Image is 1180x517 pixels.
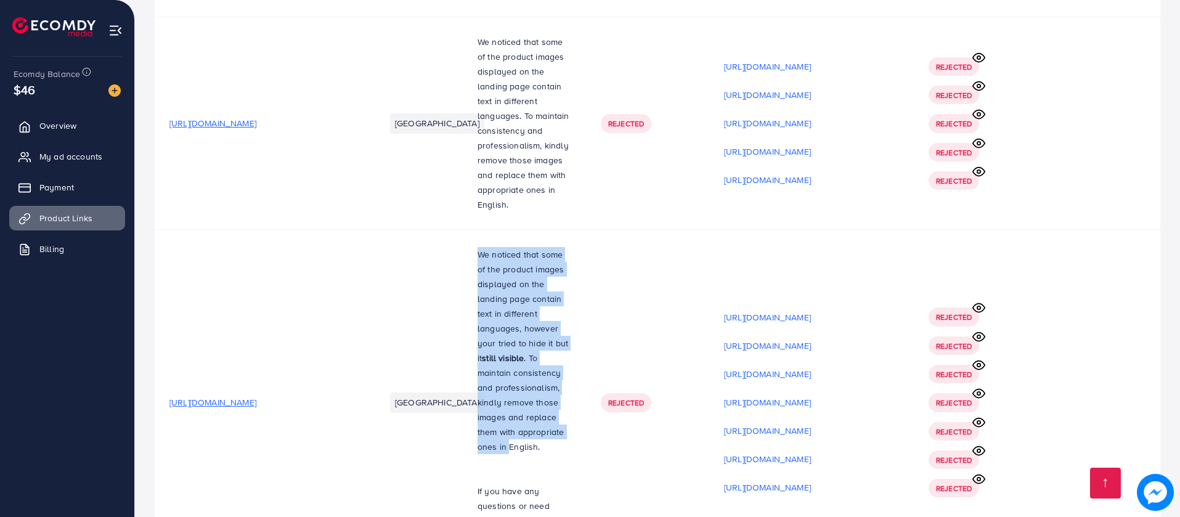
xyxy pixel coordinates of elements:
span: Rejected [936,118,972,129]
p: [URL][DOMAIN_NAME] [724,423,811,438]
span: [URL][DOMAIN_NAME] [169,117,256,129]
span: Rejected [936,397,972,408]
p: We noticed that some of the product images displayed on the landing page contain text in differen... [478,35,571,212]
span: Rejected [936,147,972,158]
span: Rejected [936,341,972,351]
a: Billing [9,237,125,261]
span: We noticed that some of the product images displayed on the landing page contain text in differen... [478,248,568,364]
p: [URL][DOMAIN_NAME] [724,338,811,353]
img: logo [12,17,96,36]
span: Rejected [936,483,972,494]
img: image [1137,474,1174,511]
span: Rejected [608,397,644,408]
span: Rejected [936,369,972,380]
a: Payment [9,175,125,200]
span: Rejected [936,62,972,72]
a: My ad accounts [9,144,125,169]
span: [URL][DOMAIN_NAME] [169,396,256,409]
img: image [108,84,121,97]
p: [URL][DOMAIN_NAME] [724,310,811,325]
p: [URL][DOMAIN_NAME] [724,367,811,381]
li: [GEOGRAPHIC_DATA] [390,393,484,412]
a: Overview [9,113,125,138]
p: [URL][DOMAIN_NAME] [724,173,811,187]
img: menu [108,23,123,38]
li: [GEOGRAPHIC_DATA] [390,113,484,133]
span: Billing [39,243,64,255]
span: Product Links [39,212,92,224]
span: Ecomdy Balance [14,68,80,80]
p: [URL][DOMAIN_NAME] [724,88,811,102]
p: [URL][DOMAIN_NAME] [724,395,811,410]
span: Payment [39,181,74,193]
span: Rejected [936,90,972,100]
span: Rejected [936,312,972,322]
span: $46 [14,81,35,99]
p: [URL][DOMAIN_NAME] [724,144,811,159]
p: [URL][DOMAIN_NAME] [724,116,811,131]
span: Rejected [608,118,644,129]
span: My ad accounts [39,150,102,163]
span: . To maintain consistency and professionalism, kindly remove those images and replace them with a... [478,352,564,453]
p: [URL][DOMAIN_NAME] [724,59,811,74]
strong: still visible [482,352,524,364]
p: [URL][DOMAIN_NAME] [724,480,811,495]
span: Rejected [936,426,972,437]
span: Rejected [936,176,972,186]
span: Rejected [936,455,972,465]
p: [URL][DOMAIN_NAME] [724,452,811,466]
a: Product Links [9,206,125,230]
span: Overview [39,120,76,132]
